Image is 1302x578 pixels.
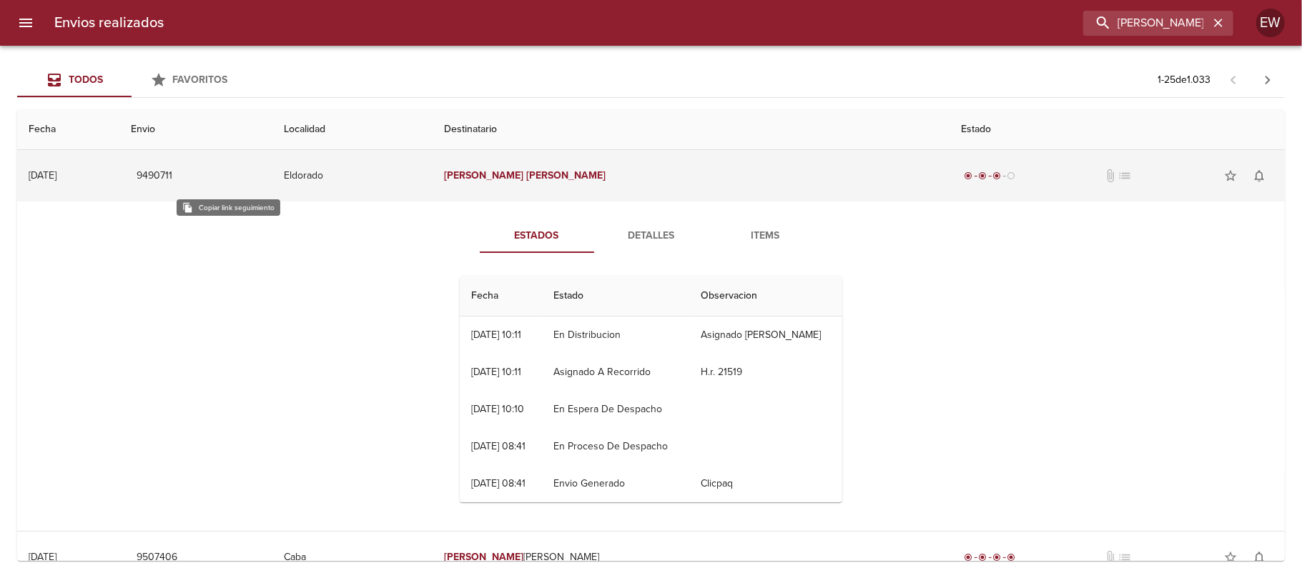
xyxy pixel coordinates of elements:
input: buscar [1083,11,1209,36]
span: Estados [488,227,586,245]
button: Agregar a favoritos [1216,161,1245,190]
span: No tiene pedido asociado [1118,169,1132,183]
div: [DATE] 08:41 [471,440,526,452]
h6: Envios realizados [54,11,164,34]
span: notifications_none [1252,550,1266,564]
button: Agregar a favoritos [1216,543,1245,572]
table: Tabla de seguimiento [460,276,842,502]
span: star_border [1223,550,1238,564]
button: 9507406 [131,544,183,571]
span: star_border [1223,169,1238,183]
button: Activar notificaciones [1245,161,1273,190]
td: Clicpaq [689,465,842,502]
button: Activar notificaciones [1245,543,1273,572]
span: No tiene documentos adjuntos [1103,169,1118,183]
th: Fecha [460,276,543,317]
span: radio_button_unchecked [1007,171,1016,180]
span: Pagina siguiente [1251,63,1285,97]
span: radio_button_checked [993,171,1002,180]
div: Entregado [962,550,1019,564]
button: 9490711 [131,163,178,189]
td: Envio Generado [543,465,690,502]
span: No tiene pedido asociado [1118,550,1132,564]
span: radio_button_checked [979,171,987,180]
em: [PERSON_NAME] [526,169,606,181]
th: Envio [119,109,272,150]
td: En Espera De Despacho [543,391,690,428]
th: Observacion [689,276,842,317]
th: Fecha [17,109,119,150]
span: Pagina anterior [1216,72,1251,86]
div: [DATE] 10:10 [471,403,524,415]
div: [DATE] 10:11 [471,366,521,378]
div: Tabs Envios [17,63,246,97]
span: 9490711 [137,167,172,185]
th: Localidad [272,109,433,150]
td: H.r. 21519 [689,354,842,391]
td: En Proceso De Despacho [543,428,690,465]
span: radio_button_checked [993,553,1002,562]
div: [DATE] 10:11 [471,329,521,341]
span: radio_button_checked [965,553,973,562]
td: Asignado [PERSON_NAME] [689,317,842,354]
span: No tiene documentos adjuntos [1103,550,1118,564]
th: Estado [543,276,690,317]
th: Estado [950,109,1285,150]
div: EW [1256,9,1285,37]
span: radio_button_checked [1007,553,1016,562]
span: radio_button_checked [979,553,987,562]
span: radio_button_checked [965,171,973,180]
em: [PERSON_NAME] [444,551,523,563]
span: 9507406 [137,549,177,567]
div: En viaje [962,169,1019,183]
div: [DATE] [29,169,56,181]
span: Todos [69,74,103,86]
div: [DATE] [29,551,56,563]
div: [DATE] 08:41 [471,477,526,489]
td: En Distribucion [543,317,690,354]
span: Favoritos [173,74,228,86]
span: Items [717,227,814,245]
th: Destinatario [433,109,950,150]
span: Detalles [603,227,700,245]
em: [PERSON_NAME] [444,169,523,181]
div: Tabs detalle de guia [480,219,823,253]
td: Asignado A Recorrido [543,354,690,391]
p: 1 - 25 de 1.033 [1158,73,1210,87]
td: Eldorado [272,150,433,201]
button: menu [9,6,43,40]
span: notifications_none [1252,169,1266,183]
